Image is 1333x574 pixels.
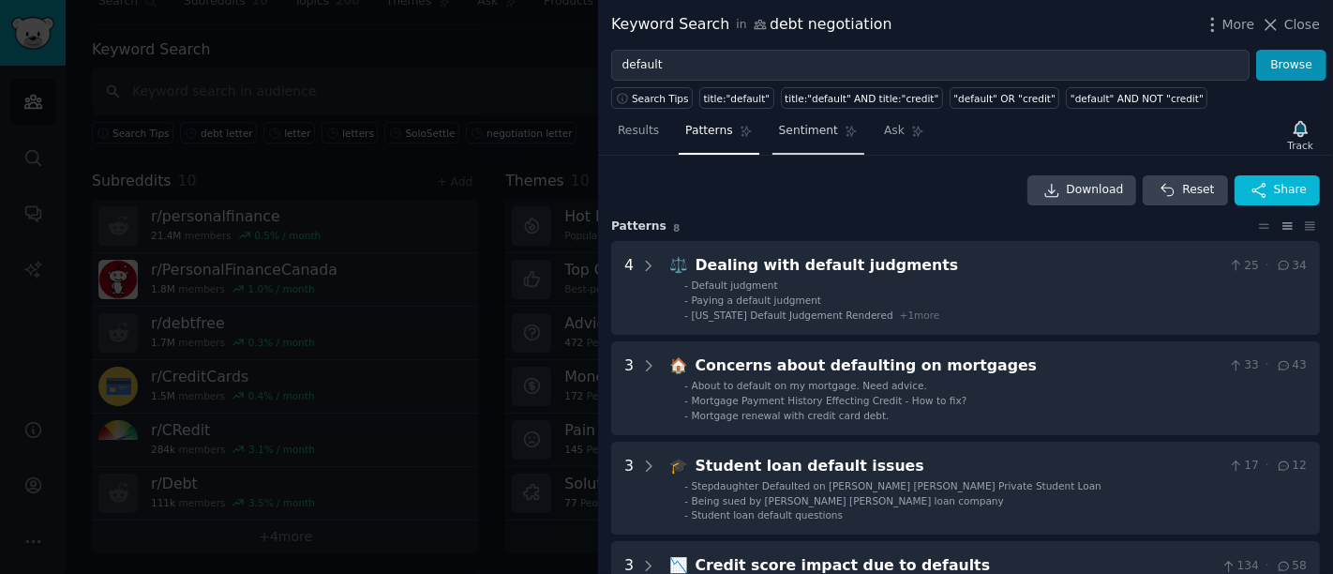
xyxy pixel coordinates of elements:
span: [US_STATE] Default Judgement Rendered [692,310,893,321]
span: 📉 [670,556,689,574]
div: 3 [624,355,634,422]
div: - [684,409,688,422]
span: 17 [1228,458,1259,475]
span: 25 [1228,258,1259,275]
div: title:"default" AND title:"credit" [785,92,938,105]
span: Reset [1182,182,1214,199]
div: - [684,379,688,392]
span: 8 [673,222,680,234]
span: Ask [884,123,905,140]
span: 33 [1228,357,1259,374]
a: "default" AND NOT "credit" [1066,87,1207,109]
button: Share [1235,175,1320,205]
div: Dealing with default judgments [696,254,1221,278]
div: title:"default" [704,92,771,105]
span: Results [618,123,659,140]
span: Default judgment [692,279,778,291]
span: Student loan default questions [692,509,844,521]
span: · [1266,258,1269,275]
span: Close [1284,15,1320,35]
button: Browse [1256,50,1326,82]
a: Download [1027,175,1137,205]
button: Reset [1143,175,1227,205]
span: About to default on my mortgage. Need advice. [692,380,927,391]
span: Download [1067,182,1124,199]
span: Pattern s [611,219,666,235]
span: Stepdaughter Defaulted on [PERSON_NAME] [PERSON_NAME] Private Student Loan [692,480,1101,491]
span: Paying a default judgment [692,295,822,306]
div: Student loan default issues [696,455,1221,478]
div: "default" AND NOT "credit" [1071,92,1204,105]
div: - [684,394,688,407]
span: 🏠 [670,356,689,374]
div: - [684,294,688,307]
span: Mortgage renewal with credit card debt. [692,410,890,421]
span: Mortgage Payment History Effecting Credit - How to fix? [692,395,967,406]
span: · [1266,458,1269,475]
a: Sentiment [772,116,864,155]
div: - [684,309,688,322]
a: Patterns [679,116,758,155]
span: ⚖️ [670,256,689,274]
div: 4 [624,254,634,322]
div: 3 [624,455,634,522]
a: Results [611,116,666,155]
span: · [1266,357,1269,374]
input: Try a keyword related to your business [611,50,1250,82]
span: Share [1274,182,1307,199]
span: in [736,17,746,34]
a: Ask [877,116,931,155]
a: title:"default" [699,87,774,109]
button: Search Tips [611,87,693,109]
button: More [1203,15,1255,35]
span: 34 [1276,258,1307,275]
div: - [684,279,688,292]
div: "default" OR "credit" [953,92,1056,105]
span: Search Tips [632,92,689,105]
span: Being sued by [PERSON_NAME] [PERSON_NAME] loan company [692,495,1004,506]
button: Track [1281,115,1320,155]
div: Track [1288,139,1313,152]
button: Close [1261,15,1320,35]
div: - [684,479,688,492]
span: 12 [1276,458,1307,475]
div: Concerns about defaulting on mortgages [696,355,1221,378]
a: "default" OR "credit" [950,87,1060,109]
span: Sentiment [779,123,838,140]
span: More [1222,15,1255,35]
div: - [684,508,688,521]
span: 🎓 [670,457,689,475]
div: Keyword Search debt negotiation [611,13,892,37]
span: + 1 more [900,310,940,321]
span: Patterns [685,123,732,140]
a: title:"default" AND title:"credit" [781,87,943,109]
span: 43 [1276,357,1307,374]
div: - [684,494,688,507]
